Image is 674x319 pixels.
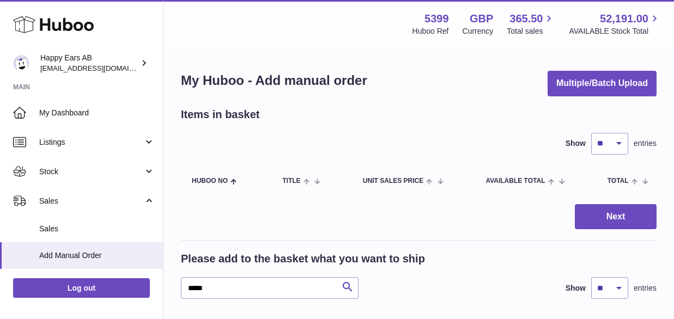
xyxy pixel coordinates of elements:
[192,177,228,185] span: Huboo no
[566,138,586,149] label: Show
[507,26,555,36] span: Total sales
[634,138,657,149] span: entries
[39,108,155,118] span: My Dashboard
[600,11,648,26] span: 52,191.00
[282,177,300,185] span: Title
[507,11,555,36] a: 365.50 Total sales
[39,224,155,234] span: Sales
[566,283,586,293] label: Show
[634,283,657,293] span: entries
[424,11,449,26] strong: 5399
[39,250,155,261] span: Add Manual Order
[548,71,657,96] button: Multiple/Batch Upload
[13,278,150,298] a: Log out
[608,177,629,185] span: Total
[40,53,138,73] div: Happy Ears AB
[40,64,160,72] span: [EMAIL_ADDRESS][DOMAIN_NAME]
[569,11,661,36] a: 52,191.00 AVAILABLE Stock Total
[39,167,143,177] span: Stock
[470,11,493,26] strong: GBP
[575,204,657,230] button: Next
[181,107,260,122] h2: Items in basket
[39,137,143,148] span: Listings
[485,177,545,185] span: AVAILABLE Total
[39,196,143,206] span: Sales
[363,177,423,185] span: Unit Sales Price
[509,11,543,26] span: 365.50
[181,72,367,89] h1: My Huboo - Add manual order
[412,26,449,36] div: Huboo Ref
[181,251,425,266] h2: Please add to the basket what you want to ship
[13,55,29,71] img: 3pl@happyearsearplugs.com
[463,26,494,36] div: Currency
[569,26,661,36] span: AVAILABLE Stock Total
